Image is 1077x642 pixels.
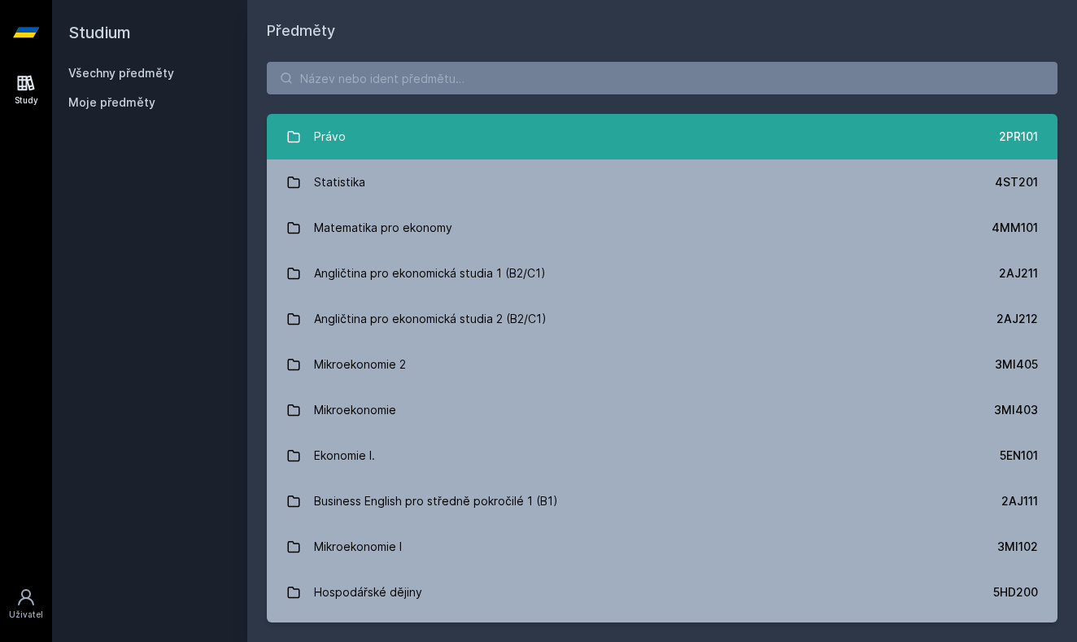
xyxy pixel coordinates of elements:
[314,485,558,518] div: Business English pro středně pokročilé 1 (B1)
[1001,493,1038,509] div: 2AJ111
[267,524,1057,570] a: Mikroekonomie I 3MI102
[267,205,1057,251] a: Matematika pro ekonomy 4MM101
[267,342,1057,387] a: Mikroekonomie 2 3MI405
[996,311,1038,327] div: 2AJ212
[999,265,1038,282] div: 2AJ211
[314,120,346,153] div: Právo
[267,570,1057,615] a: Hospodářské dějiny 5HD200
[314,348,406,381] div: Mikroekonomie 2
[267,478,1057,524] a: Business English pro středně pokročilé 1 (B1) 2AJ111
[997,539,1038,555] div: 3MI102
[3,65,49,115] a: Study
[267,159,1057,205] a: Statistika 4ST201
[267,62,1057,94] input: Název nebo ident předmětu…
[314,212,452,244] div: Matematika pro ekonomy
[314,394,396,426] div: Mikroekonomie
[15,94,38,107] div: Study
[992,220,1038,236] div: 4MM101
[1000,448,1038,464] div: 5EN101
[314,303,547,335] div: Angličtina pro ekonomická studia 2 (B2/C1)
[314,531,402,563] div: Mikroekonomie I
[3,579,49,629] a: Uživatel
[994,402,1038,418] div: 3MI403
[267,433,1057,478] a: Ekonomie I. 5EN101
[68,94,155,111] span: Moje předměty
[999,129,1038,145] div: 2PR101
[314,576,422,609] div: Hospodářské dějiny
[267,20,1057,42] h1: Předměty
[995,174,1038,190] div: 4ST201
[314,166,365,199] div: Statistika
[267,387,1057,433] a: Mikroekonomie 3MI403
[314,439,375,472] div: Ekonomie I.
[267,251,1057,296] a: Angličtina pro ekonomická studia 1 (B2/C1) 2AJ211
[267,114,1057,159] a: Právo 2PR101
[993,584,1038,601] div: 5HD200
[267,296,1057,342] a: Angličtina pro ekonomická studia 2 (B2/C1) 2AJ212
[995,356,1038,373] div: 3MI405
[68,66,174,80] a: Všechny předměty
[9,609,43,621] div: Uživatel
[314,257,546,290] div: Angličtina pro ekonomická studia 1 (B2/C1)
